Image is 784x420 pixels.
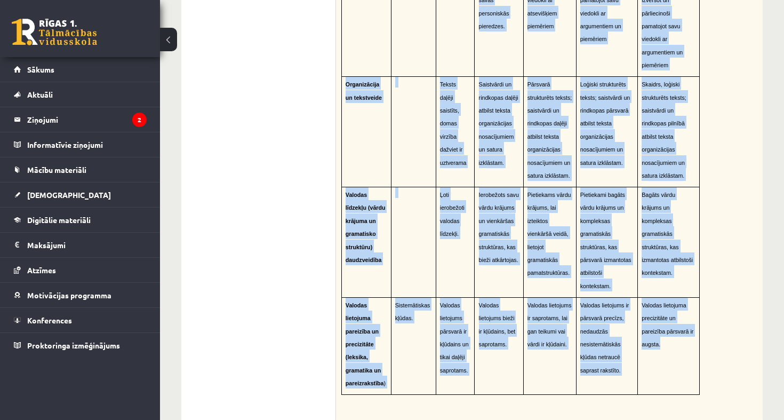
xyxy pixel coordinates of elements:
[527,192,571,276] span: Pietiekams vārdu krājums, lai izteiktos vienkāršā veidā, lietojot gramatiskās pamatstruktūras.
[346,302,384,386] span: Valodas lietojuma pareizība un precizitāte (leksika, gramatika un pareizrakstība
[346,81,382,100] span: Organizācija un tekstveide
[14,107,147,132] a: Ziņojumi2
[27,165,86,175] span: Mācību materiāli
[12,19,97,45] a: Rīgas 1. Tālmācības vidusskola
[527,302,572,347] span: Valodas lietojums ir saprotams, lai gan teikumi vai vārdi ir kļūdaini.
[479,81,518,165] span: Saistvārdi un rindkopas daļēji atbilst teksta organizācijas nosacījumiem un satura izklāstam.
[527,81,572,179] span: Pārsvarā strukturēts teksts; saistvārdi un rindkopas daļēji atbilst teksta organizācijas nosacīju...
[14,157,147,182] a: Mācību materiāli
[27,215,91,225] span: Digitālie materiāli
[14,233,147,257] a: Maksājumi
[14,283,147,307] a: Motivācijas programma
[27,190,111,200] span: [DEMOGRAPHIC_DATA]
[14,208,147,232] a: Digitālie materiāli
[27,315,72,325] span: Konferences
[14,132,147,157] a: Informatīvie ziņojumi
[440,192,465,237] span: Ļoti ierobežoti valodas līdzekļi.
[580,192,631,289] span: Pietiekami bagāts vārdu krājums un kompleksas gramatiskās struktūras, kas pārsvarā izmantotas atb...
[11,11,404,22] body: Rich Text Editor, wiswyg-editor-user-answer-47024894299620
[27,107,147,132] legend: Ziņojumi
[27,340,120,350] span: Proktoringa izmēģinājums
[346,192,386,263] span: Valodas līdzekļu (vārdu krājuma un gramatisko struktūru) daudzveidība
[580,81,630,165] span: Loģiski strukturēts teksts; saistvārdi un rindkopas pārsvarā atbilst teksta organizācijas nosacīj...
[132,113,147,127] i: 2
[384,380,386,386] span: )
[14,183,147,207] a: [DEMOGRAPHIC_DATA]
[27,265,56,275] span: Atzīmes
[27,290,111,300] span: Motivācijas programma
[440,81,467,165] span: Teksts daļēji saistīts, domas virzība dažviet ir uztverama
[14,333,147,358] a: Proktoringa izmēģinājums
[642,81,686,179] span: Skaidrs, loģiski strukturēts teksts; saistvārdi un rindkopas pilnībā atbilst teksta organizācijas...
[440,302,469,374] span: Valodas lietojums pārsvarā ir kļūdains un tikai daļēji saprotams.
[479,302,516,347] span: Valodas lietojums bieži ir kļūdains, bet saprotams.
[27,90,53,99] span: Aktuāli
[14,258,147,282] a: Atzīmes
[14,308,147,332] a: Konferences
[27,132,147,157] legend: Informatīvie ziņojumi
[27,65,54,74] span: Sākums
[395,302,430,321] span: Sistemātiskas kļūdas.
[14,57,147,82] a: Sākums
[580,302,629,374] span: Valodas lietojums ir pārsvarā precīzs, nedaudzās nesistemātiskās kļūdas netraucē saprast rakstīto.
[14,82,147,107] a: Aktuāli
[642,302,693,347] span: Valodas lietojuma precizitāte un pareizība pārsvarā ir augsta.
[479,192,519,263] span: Ierobežots savu vārdu krājums un vienkāršas gramatiskās struktūras, kas bieži atkārtojas.
[27,233,147,257] legend: Maksājumi
[642,192,693,276] span: Bagāts vārdu krājums un kompleksas gramatiskās struktūras, kas izmantotas atbilstoši kontekstam.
